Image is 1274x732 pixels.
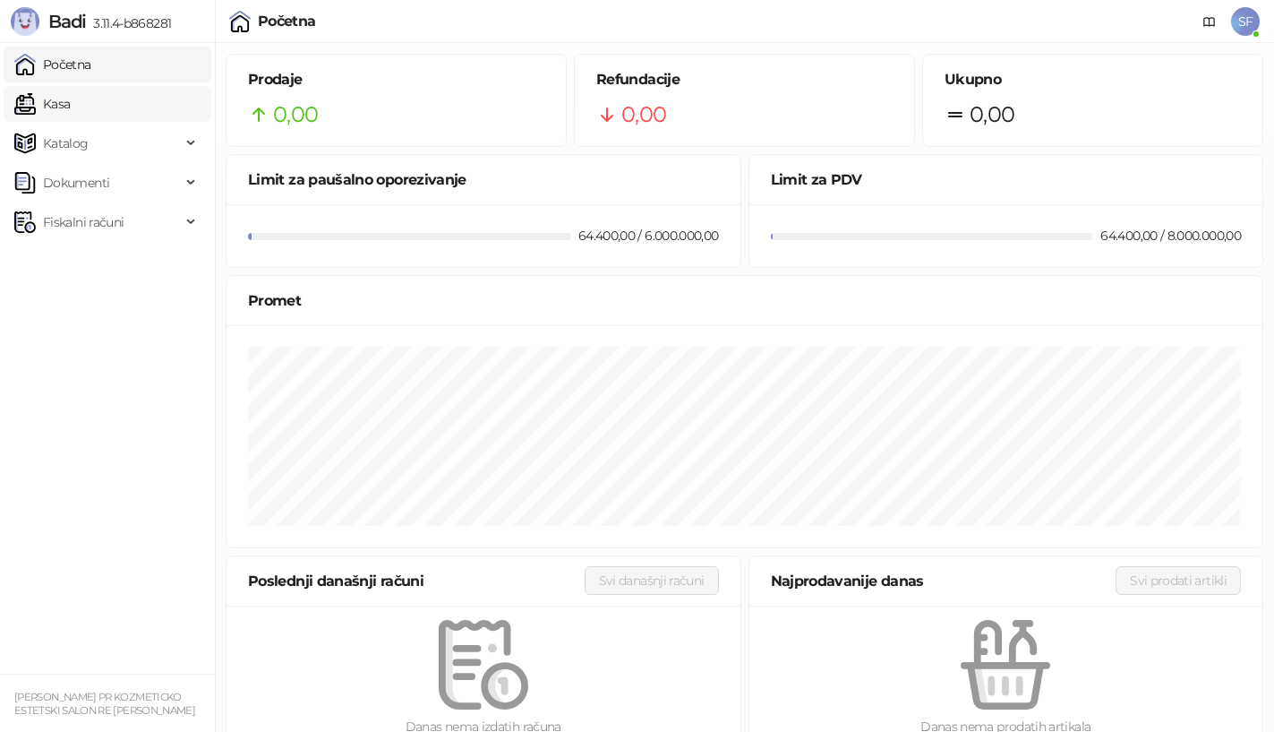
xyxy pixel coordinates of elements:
[43,125,89,161] span: Katalog
[621,98,666,132] span: 0,00
[248,69,544,90] h5: Prodaje
[14,86,70,122] a: Kasa
[596,69,893,90] h5: Refundacije
[1116,566,1241,595] button: Svi prodati artikli
[575,226,723,245] div: 64.400,00 / 6.000.000,00
[86,15,171,31] span: 3.11.4-b868281
[248,570,585,592] div: Poslednji današnji računi
[585,566,719,595] button: Svi današnji računi
[771,570,1116,592] div: Najprodavanije danas
[14,691,195,717] small: [PERSON_NAME] PR KOZMETICKO ESTETSKI SALON RE [PERSON_NAME]
[1231,7,1260,36] span: SF
[970,98,1014,132] span: 0,00
[11,7,39,36] img: Logo
[43,204,124,240] span: Fiskalni računi
[771,168,1242,191] div: Limit za PDV
[1097,226,1244,245] div: 64.400,00 / 8.000.000,00
[43,165,109,201] span: Dokumenti
[258,14,316,29] div: Početna
[945,69,1241,90] h5: Ukupno
[273,98,318,132] span: 0,00
[248,289,1241,312] div: Promet
[1195,7,1224,36] a: Dokumentacija
[48,11,86,32] span: Badi
[14,47,91,82] a: Početna
[248,168,719,191] div: Limit za paušalno oporezivanje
